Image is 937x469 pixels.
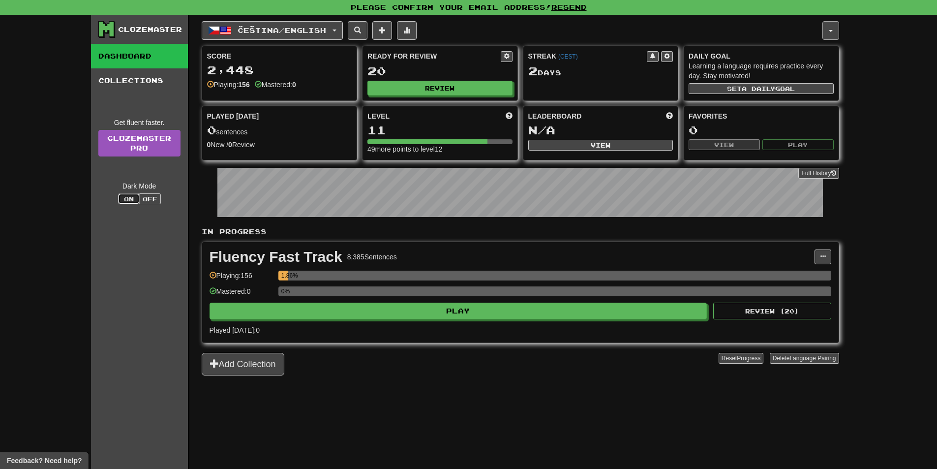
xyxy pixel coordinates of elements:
[367,51,501,61] div: Ready for Review
[372,21,392,40] button: Add sentence to collection
[98,130,181,156] a: ClozemasterPro
[207,80,250,90] div: Playing:
[397,21,417,40] button: More stats
[238,26,326,34] span: Čeština / English
[207,51,352,61] div: Score
[281,271,289,281] div: 1.86%
[528,51,647,61] div: Streak
[742,85,775,92] span: a daily
[689,83,834,94] button: Seta dailygoal
[207,64,352,76] div: 2,448
[98,118,181,127] div: Get fluent faster.
[139,193,161,204] button: Off
[367,144,513,154] div: 49 more points to level 12
[210,326,260,334] span: Played [DATE]: 0
[770,353,839,364] button: DeleteLanguage Pairing
[210,250,342,264] div: Fluency Fast Track
[207,111,259,121] span: Played [DATE]
[789,355,836,362] span: Language Pairing
[737,355,760,362] span: Progress
[98,181,181,191] div: Dark Mode
[558,53,578,60] a: (CEST)
[689,51,834,61] div: Daily Goal
[91,44,188,68] a: Dashboard
[348,21,367,40] button: Search sentences
[528,140,673,151] button: View
[506,111,513,121] span: Score more points to level up
[528,64,538,78] span: 2
[202,227,839,237] p: In Progress
[118,25,182,34] div: Clozemaster
[202,353,284,375] button: Add Collection
[762,139,834,150] button: Play
[689,111,834,121] div: Favorites
[528,65,673,78] div: Day s
[207,123,216,137] span: 0
[207,140,352,150] div: New / Review
[551,3,587,11] a: Resend
[689,61,834,81] div: Learning a language requires practice every day. Stay motivated!
[528,123,555,137] span: N/A
[367,81,513,95] button: Review
[689,139,760,150] button: View
[210,286,273,303] div: Mastered: 0
[367,65,513,77] div: 20
[7,456,82,466] span: Open feedback widget
[367,124,513,136] div: 11
[528,111,582,121] span: Leaderboard
[91,68,188,93] a: Collections
[202,21,343,40] button: Čeština/English
[238,81,249,89] strong: 156
[255,80,296,90] div: Mastered:
[210,303,707,319] button: Play
[666,111,673,121] span: This week in points, UTC
[292,81,296,89] strong: 0
[118,193,140,204] button: On
[689,124,834,136] div: 0
[713,303,831,319] button: Review (20)
[207,141,211,149] strong: 0
[798,168,839,179] button: Full History
[228,141,232,149] strong: 0
[210,271,273,287] div: Playing: 156
[207,124,352,137] div: sentences
[719,353,763,364] button: ResetProgress
[347,252,397,262] div: 8,385 Sentences
[367,111,390,121] span: Level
